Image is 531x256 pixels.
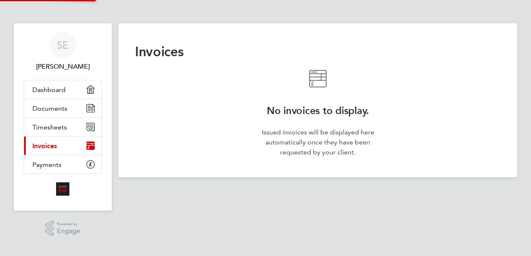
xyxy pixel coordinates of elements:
span: Powered by [57,221,80,228]
p: Issued invoices will be displayed here automatically once they have been requested by your client. [258,127,378,157]
h2: Invoices [135,43,501,60]
a: Go to home page [24,182,102,196]
span: SE [57,40,69,50]
h2: No invoices to display. [258,104,378,117]
a: Invoices [24,137,101,155]
span: Sarah Eastman [24,62,102,72]
a: Dashboard [24,80,101,99]
a: Documents [24,99,101,117]
a: Powered byEngage [45,221,81,236]
nav: Main navigation [14,23,112,211]
img: alliancemsp-logo-retina.png [56,182,69,196]
span: Engage [57,228,80,235]
a: SE[PERSON_NAME] [24,32,102,72]
span: Documents [32,104,67,112]
span: Dashboard [32,86,66,94]
span: Timesheets [32,123,67,131]
span: Payments [32,161,61,169]
span: Invoices [32,142,57,150]
a: Timesheets [24,118,101,136]
a: Payments [24,155,101,174]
